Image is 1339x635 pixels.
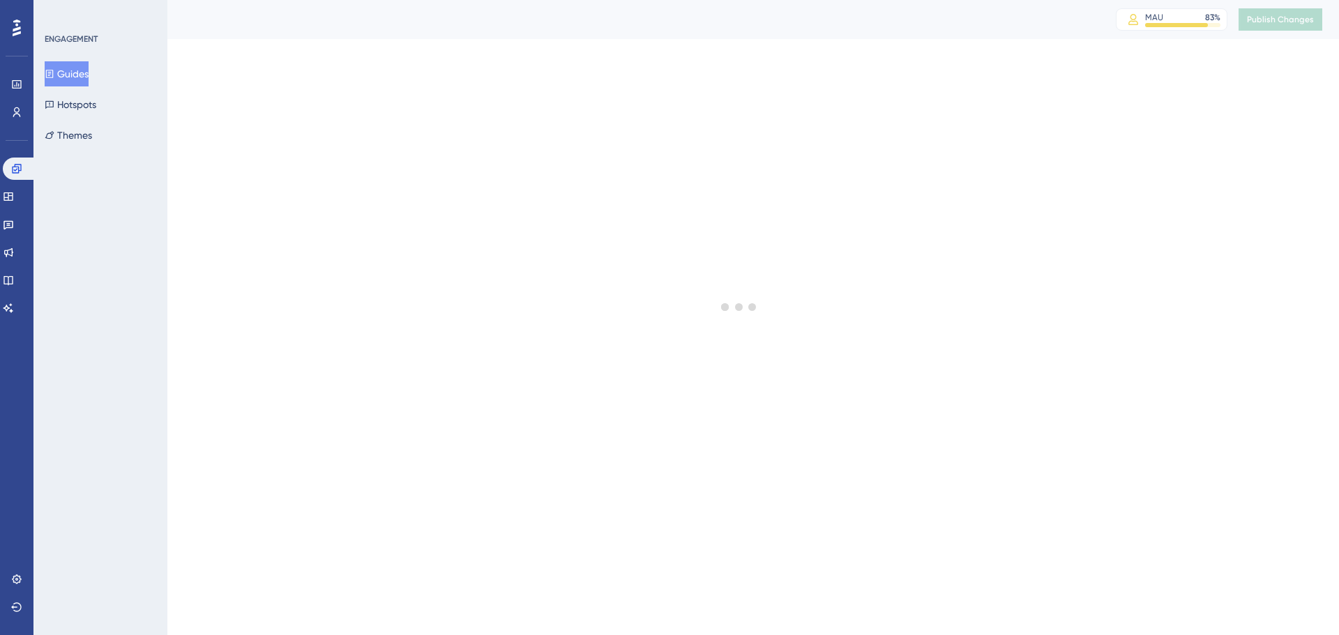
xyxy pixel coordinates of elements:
div: ENGAGEMENT [45,33,98,45]
div: 83 % [1205,12,1220,23]
button: Publish Changes [1239,8,1322,31]
button: Guides [45,61,89,86]
span: Publish Changes [1247,14,1314,25]
button: Themes [45,123,92,148]
button: Hotspots [45,92,96,117]
div: MAU [1145,12,1163,23]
